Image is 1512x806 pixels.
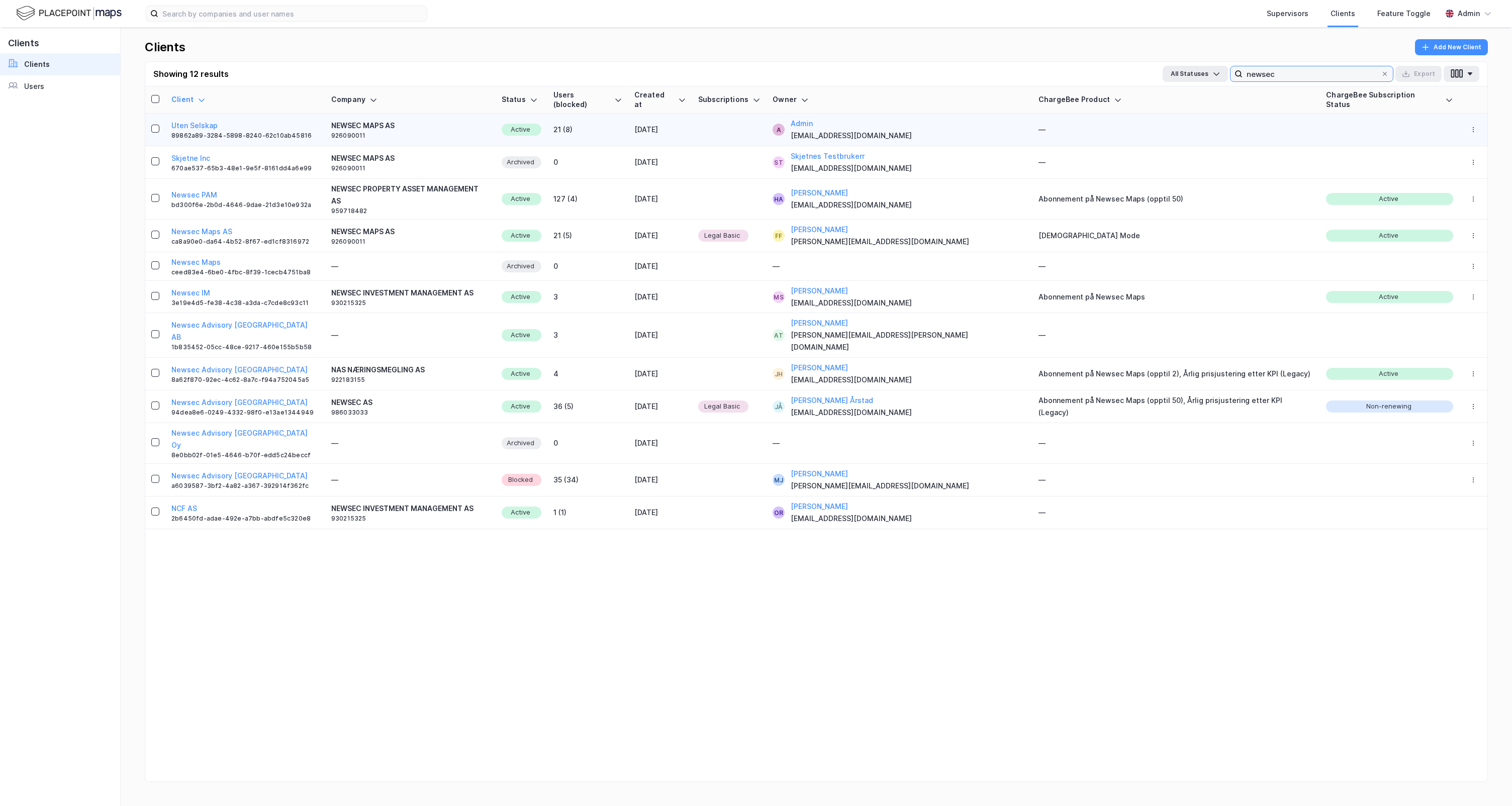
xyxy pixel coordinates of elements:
[547,146,628,179] td: 0
[775,400,783,413] div: JÅ
[1462,758,1512,806] iframe: Chat Widget
[698,95,761,105] div: Subscriptions
[158,6,427,21] input: Search by companies and user names
[1038,437,1314,449] div: —
[547,358,628,390] td: 4
[791,394,873,407] button: [PERSON_NAME] Årstad
[331,132,395,140] div: 926090011
[16,5,122,22] img: logo.f888ab2527a4732fd821a326f86c7f29.svg
[171,451,319,459] div: 8e0bb02f-01e5-4646-b70f-edd5c24beccf
[331,474,490,486] div: —
[1038,193,1314,205] div: Abonnement på Newsec Maps (opptil 50)
[171,470,308,482] button: Newsec Advisory [GEOGRAPHIC_DATA]
[331,329,490,341] div: —
[24,58,50,70] div: Clients
[1038,260,1314,272] div: —
[547,313,628,358] td: 3
[628,146,692,179] td: [DATE]
[791,150,865,162] button: Skjetnes Testbrukerr
[1458,8,1480,20] div: Admin
[331,409,372,417] div: 986033033
[1038,507,1314,519] div: —
[331,437,490,449] div: —
[777,124,781,136] div: A
[1331,8,1355,20] div: Clients
[1267,8,1308,20] div: Supervisors
[171,164,312,172] div: 670ae537-65b3-48e1-9e5f-8161dd4a6e99
[331,95,490,105] div: Company
[791,394,912,419] div: [EMAIL_ADDRESS][DOMAIN_NAME]
[628,220,692,252] td: [DATE]
[1163,66,1228,82] button: All Statuses
[171,256,221,268] button: Newsec Maps
[791,362,848,374] button: [PERSON_NAME]
[171,226,232,238] button: Newsec Maps AS
[628,281,692,314] td: [DATE]
[774,474,783,486] div: MJ
[791,187,848,199] button: [PERSON_NAME]
[171,201,311,209] div: bd300f6e-2b0d-4646-9dae-21d3e10e932a
[547,464,628,496] td: 35 (34)
[774,156,783,168] div: ST
[791,118,813,130] button: Admin
[791,285,912,309] div: [EMAIL_ADDRESS][DOMAIN_NAME]
[791,150,912,174] div: [EMAIL_ADDRESS][DOMAIN_NAME]
[331,376,425,384] div: 922183155
[791,317,848,329] button: [PERSON_NAME]
[628,496,692,529] td: [DATE]
[171,364,308,376] button: Newsec Advisory [GEOGRAPHIC_DATA]
[547,114,628,146] td: 21 (8)
[791,224,848,236] button: [PERSON_NAME]
[1038,394,1314,419] div: Abonnement på Newsec Maps (opptil 50), Årlig prisjustering etter KPI (Legacy)
[1377,8,1431,20] div: Feature Toggle
[171,376,309,384] div: 8a62f870-92ec-4c62-8a7c-f94a752045a5
[791,285,848,297] button: [PERSON_NAME]
[628,179,692,220] td: [DATE]
[331,152,395,164] div: NEWSEC MAPS AS
[145,39,185,55] div: Clients
[331,396,372,409] div: NEWSEC AS
[775,368,783,380] div: JH
[171,515,311,523] div: 2b6450fd-adae-492e-a7bb-abdfe5c320e8
[1038,230,1314,242] div: [DEMOGRAPHIC_DATA] Mode
[1038,329,1314,341] div: —
[634,90,686,109] div: Created at
[1243,66,1381,81] input: Search by company name
[628,114,692,146] td: [DATE]
[331,260,490,272] div: —
[502,95,541,105] div: Status
[171,396,308,409] button: Newsec Advisory [GEOGRAPHIC_DATA]
[171,502,197,515] button: NCF AS
[774,291,783,303] div: MS
[774,329,783,341] div: AT
[171,409,314,417] div: 94dea8e6-0249-4332-98f0-e13ae1344949
[171,238,309,246] div: ca8a90e0-da64-4b52-8f67-ed1cf8316972
[171,132,312,140] div: 89862a89-3284-5898-8240-62c10ab45816
[628,390,692,423] td: [DATE]
[1415,39,1488,55] button: Add New Client
[1038,156,1314,168] div: —
[171,319,319,343] button: Newsec Advisory [GEOGRAPHIC_DATA] AB
[171,268,311,276] div: ceed83e4-6be0-4fbc-8f39-1cecb4751ba8
[547,496,628,529] td: 1 (1)
[331,364,425,376] div: NAS NÆRINGSMEGLING AS
[1038,95,1314,105] div: ChargeBee Product
[628,313,692,358] td: [DATE]
[1326,90,1453,109] div: ChargeBee Subscription Status
[791,118,912,142] div: [EMAIL_ADDRESS][DOMAIN_NAME]
[774,507,783,519] div: OR
[331,183,490,207] div: NEWSEC PROPERTY ASSET MANAGEMENT AS
[331,238,395,246] div: 926090011
[171,427,319,451] button: Newsec Advisory [GEOGRAPHIC_DATA] Oy
[171,287,210,299] button: Newsec IM
[791,362,912,386] div: [EMAIL_ADDRESS][DOMAIN_NAME]
[791,468,848,480] button: [PERSON_NAME]
[773,95,1026,105] div: Owner
[791,187,912,211] div: [EMAIL_ADDRESS][DOMAIN_NAME]
[331,299,474,307] div: 930215325
[171,482,309,490] div: a6039587-3bf2-4a82-a367-392914f362fc
[171,120,218,132] button: Uten Selskap
[791,500,848,513] button: [PERSON_NAME]
[628,252,692,281] td: [DATE]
